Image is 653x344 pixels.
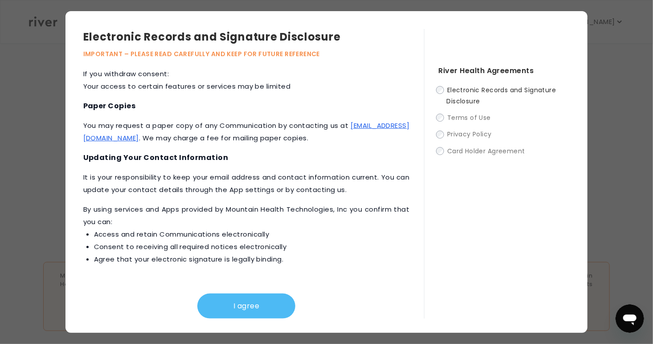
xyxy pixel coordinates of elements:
[83,119,410,144] p: You may request a paper copy of any Communication by contacting us at . We may charge a fee for m...
[83,68,410,93] p: If you withdraw consent: Your access to certain features or services may be limited
[94,228,410,241] li: Access and retain Communications electronically
[616,304,644,333] iframe: Button to launch messaging window
[197,294,295,319] button: I agree
[83,49,424,59] p: IMPORTANT – PLEASE READ CAREFULLY AND KEEP FOR FUTURE REFERENCE
[447,130,492,139] span: Privacy Policy
[83,152,410,164] h4: Updating Your Contact Information
[439,65,570,77] h4: River Health Agreements
[83,29,424,45] h3: Electronic Records and Signature Disclosure
[83,203,410,266] p: ‍By using services and Apps provided by Mountain Health Technologies, Inc you confirm that you can:
[83,171,410,196] p: It is your responsibility to keep your email address and contact information current. You can upd...
[447,113,491,122] span: Terms of Use
[94,253,410,266] li: Agree that your electronic signature is legally binding.
[447,86,556,106] span: Electronic Records and Signature Disclosure
[94,241,410,253] li: Consent to receiving all required notices electronically
[83,100,410,112] h4: Paper Copies
[447,147,525,156] span: Card Holder Agreement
